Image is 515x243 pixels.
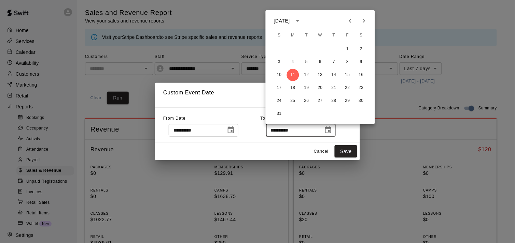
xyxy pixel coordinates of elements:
button: 4 [287,56,299,68]
button: 31 [273,108,286,120]
span: Sunday [273,29,286,42]
button: 19 [301,82,313,94]
button: 3 [273,56,286,68]
h2: Custom Event Date [155,83,360,107]
button: 9 [355,56,367,68]
span: Tuesday [301,29,313,42]
span: Wednesday [314,29,326,42]
button: 30 [355,95,367,107]
button: 16 [355,69,367,81]
button: Choose date, selected date is Aug 11, 2025 [321,123,335,137]
button: 14 [328,69,340,81]
button: Previous month [344,14,357,28]
span: Friday [342,29,354,42]
button: Cancel [310,146,332,157]
button: 15 [342,69,354,81]
button: 2 [355,43,367,55]
span: Thursday [328,29,340,42]
span: From Date [163,116,186,121]
button: 11 [287,69,299,81]
div: [DATE] [274,17,290,25]
span: Monday [287,29,299,42]
button: 12 [301,69,313,81]
button: 21 [328,82,340,94]
button: 6 [314,56,326,68]
button: 20 [314,82,326,94]
span: To Date [261,116,277,121]
button: Next month [357,14,371,28]
button: 1 [342,43,354,55]
button: 29 [342,95,354,107]
button: 22 [342,82,354,94]
button: calendar view is open, switch to year view [292,15,304,27]
button: Save [335,145,357,158]
button: 25 [287,95,299,107]
button: 18 [287,82,299,94]
button: 7 [328,56,340,68]
button: Choose date, selected date is Jul 30, 2025 [224,123,238,137]
button: 17 [273,82,286,94]
button: 26 [301,95,313,107]
button: 13 [314,69,326,81]
button: 23 [355,82,367,94]
button: 5 [301,56,313,68]
button: 28 [328,95,340,107]
button: 8 [342,56,354,68]
button: 27 [314,95,326,107]
button: 10 [273,69,286,81]
button: 24 [273,95,286,107]
span: Saturday [355,29,367,42]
